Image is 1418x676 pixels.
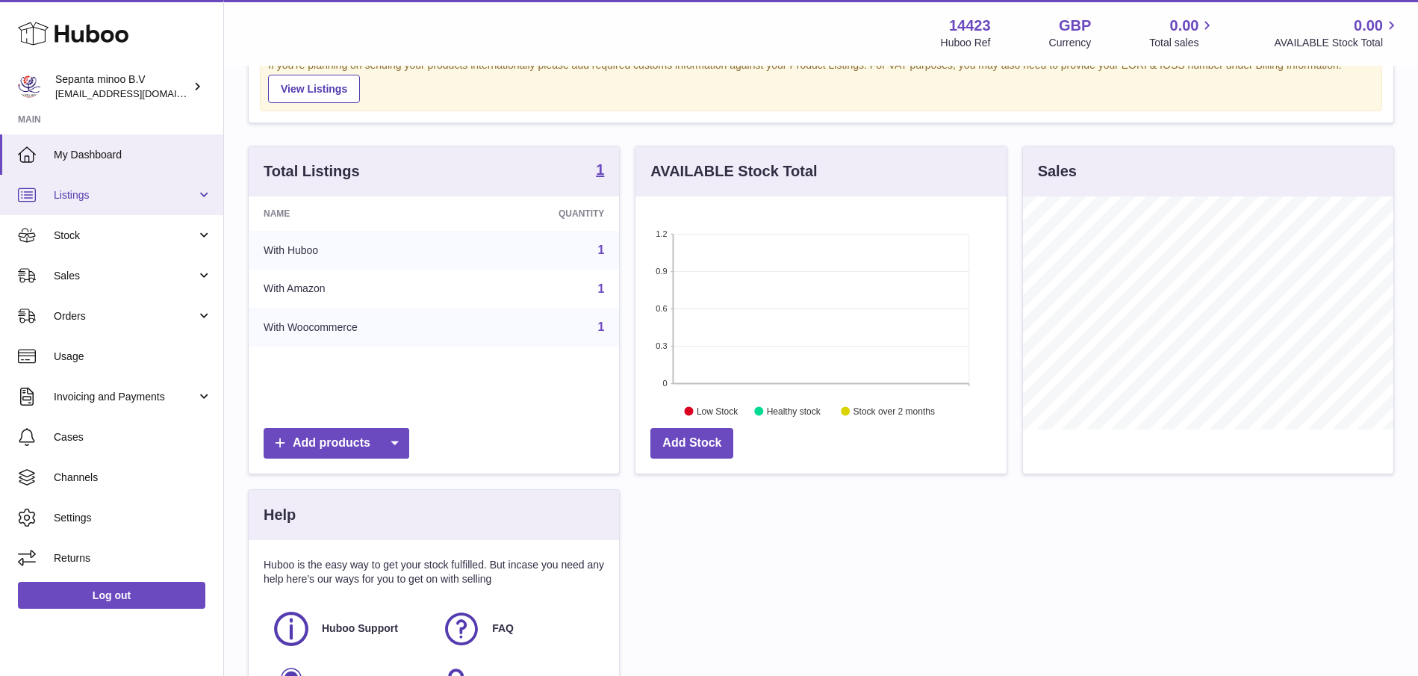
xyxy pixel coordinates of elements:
a: 0.00 AVAILABLE Stock Total [1274,16,1400,50]
span: AVAILABLE Stock Total [1274,36,1400,50]
span: [EMAIL_ADDRESS][DOMAIN_NAME] [55,87,220,99]
th: Quantity [479,196,619,231]
a: Log out [18,582,205,609]
a: 1 [596,162,604,180]
th: Name [249,196,479,231]
h3: Total Listings [264,161,360,182]
a: View Listings [268,75,360,103]
text: 0.6 [656,304,668,313]
span: Total sales [1149,36,1216,50]
span: Invoicing and Payments [54,390,196,404]
strong: 14423 [949,16,991,36]
div: Huboo Ref [941,36,991,50]
span: Sales [54,269,196,283]
td: With Huboo [249,231,479,270]
text: 0 [663,379,668,388]
a: Huboo Support [271,609,426,649]
span: Listings [54,188,196,202]
span: Settings [54,511,212,525]
span: FAQ [492,621,514,636]
span: Returns [54,551,212,565]
a: 1 [597,320,604,333]
h3: AVAILABLE Stock Total [650,161,817,182]
a: Add Stock [650,428,733,459]
a: Add products [264,428,409,459]
h3: Help [264,505,296,525]
h3: Sales [1038,161,1077,182]
div: Currency [1049,36,1092,50]
a: FAQ [441,609,597,649]
div: Sepanta minoo B.V [55,72,190,101]
span: Channels [54,471,212,485]
span: Huboo Support [322,621,398,636]
strong: GBP [1059,16,1091,36]
strong: 1 [596,162,604,177]
span: Usage [54,350,212,364]
span: Orders [54,309,196,323]
td: With Woocommerce [249,308,479,347]
text: Healthy stock [767,406,821,416]
span: 0.00 [1170,16,1199,36]
a: 1 [597,282,604,295]
p: Huboo is the easy way to get your stock fulfilled. But incase you need any help here's our ways f... [264,558,604,586]
img: internalAdmin-14423@internal.huboo.com [18,75,40,98]
text: 1.2 [656,229,668,238]
span: 0.00 [1354,16,1383,36]
text: Low Stock [697,406,738,416]
a: 1 [597,244,604,256]
td: With Amazon [249,270,479,308]
div: If you're planning on sending your products internationally please add required customs informati... [268,58,1374,103]
text: 0.3 [656,341,668,350]
text: Stock over 2 months [853,406,935,416]
span: My Dashboard [54,148,212,162]
span: Cases [54,430,212,444]
span: Stock [54,229,196,243]
a: 0.00 Total sales [1149,16,1216,50]
text: 0.9 [656,267,668,276]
